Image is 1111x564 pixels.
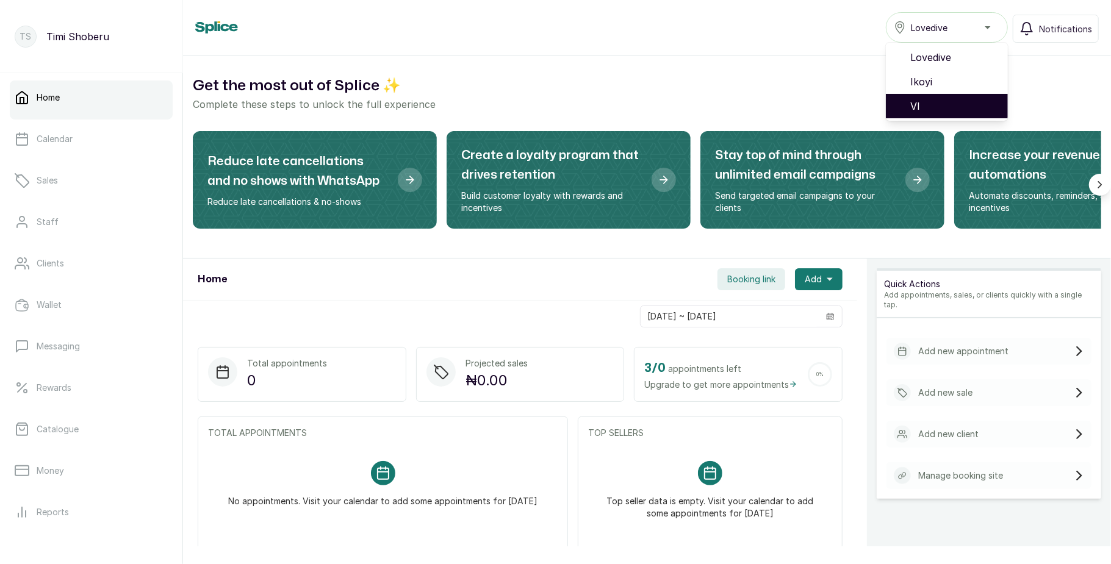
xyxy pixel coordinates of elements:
[910,74,998,89] span: Ikoyi
[46,29,109,44] p: Timi Shoberu
[208,427,558,439] p: TOTAL APPOINTMENTS
[37,340,80,352] p: Messaging
[911,21,947,34] span: Lovedive
[193,97,1101,112] p: Complete these steps to unlock the full experience
[918,469,1003,482] p: Manage booking site
[715,190,896,214] p: Send targeted email campaigns to your clients
[207,152,388,191] h2: Reduce late cancellations and no shows with WhatsApp
[727,273,775,285] span: Booking link
[910,50,998,65] span: Lovedive
[198,272,227,287] h1: Home
[37,133,73,145] p: Calendar
[886,43,1008,121] ul: Lovedive
[918,387,973,399] p: Add new sale
[715,146,896,185] h2: Stay top of mind through unlimited email campaigns
[886,12,1008,43] button: Lovedive
[228,485,538,507] p: No appointments. Visit your calendar to add some appointments for [DATE]
[805,273,822,285] span: Add
[884,290,1094,310] p: Add appointments, sales, or clients quickly with a single tap.
[10,246,173,280] a: Clients
[717,268,785,290] button: Booking link
[641,306,819,327] input: Select date
[466,357,528,369] p: Projected sales
[918,428,979,440] p: Add new client
[10,205,173,239] a: Staff
[884,278,1094,290] p: Quick Actions
[37,91,60,104] p: Home
[461,190,642,214] p: Build customer loyalty with rewards and incentives
[193,75,1101,97] h2: Get the most out of Splice ✨
[10,371,173,405] a: Rewards
[10,122,173,156] a: Calendar
[37,257,64,270] p: Clients
[795,268,843,290] button: Add
[461,146,642,185] h2: Create a loyalty program that drives retention
[10,495,173,529] a: Reports
[466,369,528,391] p: ₦0.00
[644,359,666,378] h2: 3 / 0
[37,382,71,394] p: Rewards
[918,345,1009,357] p: Add new appointment
[37,216,59,228] p: Staff
[247,369,327,391] p: 0
[10,163,173,198] a: Sales
[644,378,797,391] span: Upgrade to get more appointments
[207,196,388,208] p: Reduce late cancellations & no-shows
[10,329,173,363] a: Messaging
[700,131,944,229] div: Stay top of mind through unlimited email campaigns
[37,506,69,518] p: Reports
[668,363,741,375] span: appointments left
[37,299,62,311] p: Wallet
[193,131,437,229] div: Reduce late cancellations and no shows with WhatsApp
[1039,23,1092,35] span: Notifications
[10,288,173,322] a: Wallet
[20,30,32,43] p: TS
[10,80,173,115] a: Home
[37,465,64,477] p: Money
[910,99,998,113] span: VI
[816,372,824,377] span: 0 %
[37,423,79,435] p: Catalogue
[10,412,173,446] a: Catalogue
[826,312,835,321] svg: calendar
[37,174,58,187] p: Sales
[1013,15,1099,43] button: Notifications
[447,131,691,229] div: Create a loyalty program that drives retention
[247,357,327,369] p: Total appointments
[603,485,818,519] p: Top seller data is empty. Visit your calendar to add some appointments for [DATE]
[10,454,173,488] a: Money
[588,427,832,439] p: TOP SELLERS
